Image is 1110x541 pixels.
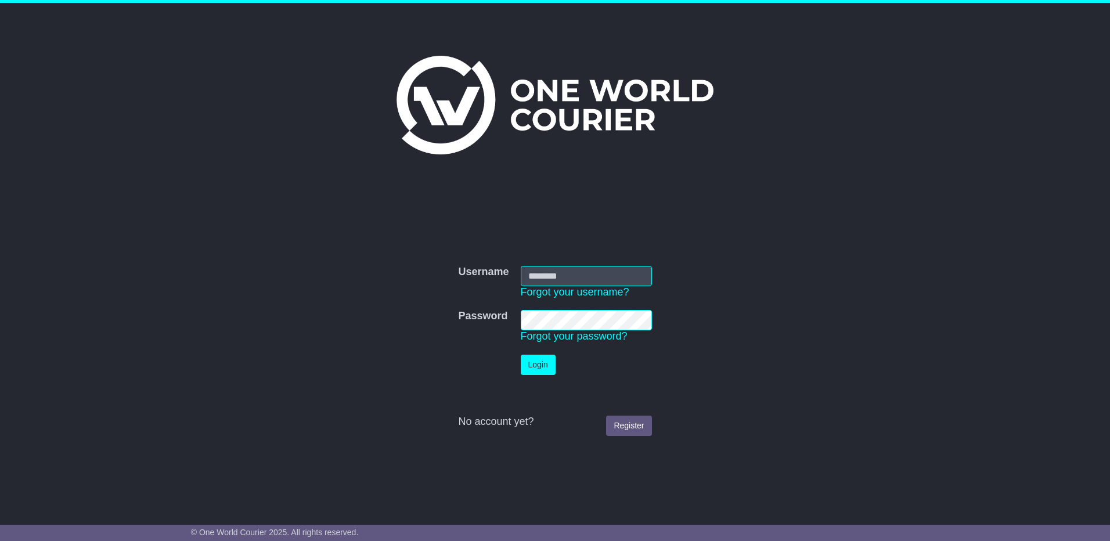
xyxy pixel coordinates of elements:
a: Forgot your password? [521,330,628,342]
span: © One World Courier 2025. All rights reserved. [191,528,359,537]
a: Forgot your username? [521,286,629,298]
a: Register [606,416,651,436]
button: Login [521,355,556,375]
img: One World [397,56,713,154]
div: No account yet? [458,416,651,428]
label: Username [458,266,509,279]
label: Password [458,310,507,323]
